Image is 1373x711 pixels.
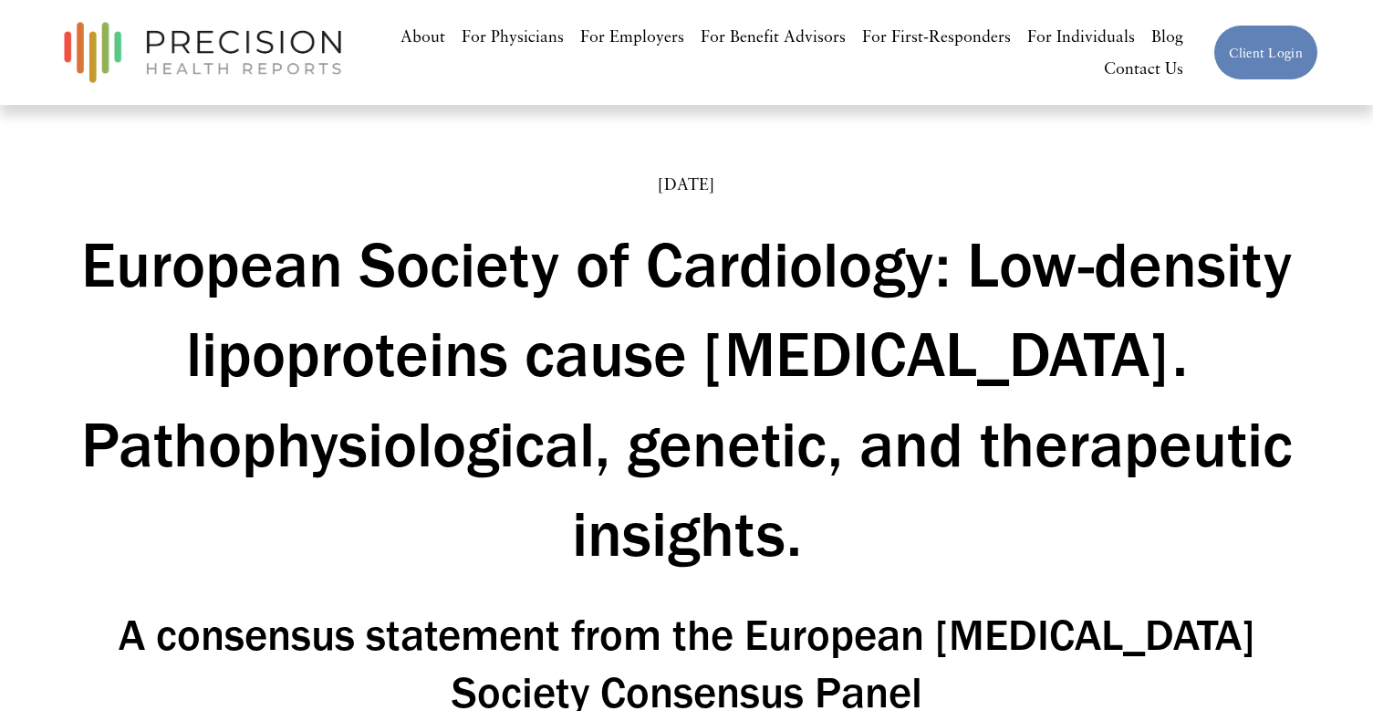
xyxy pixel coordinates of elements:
[462,20,564,53] a: For Physicians
[580,20,684,53] a: For Employers
[1104,53,1183,86] a: Contact Us
[658,176,714,193] time: [DATE]
[1027,20,1135,53] a: For Individuals
[862,20,1011,53] a: For First-Responders
[1213,25,1317,80] a: Client Login
[701,20,846,53] a: For Benefit Advisors
[55,14,350,91] img: Precision Health Reports
[1151,20,1183,53] a: Blog
[81,225,1293,572] a: European Society of Cardiology: Low-density lipoproteins cause [MEDICAL_DATA]. Pathophysiological...
[400,20,445,53] a: About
